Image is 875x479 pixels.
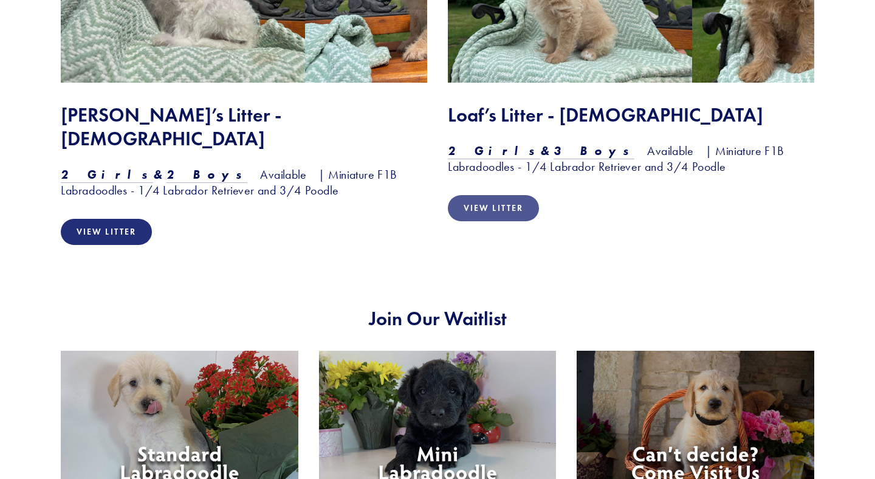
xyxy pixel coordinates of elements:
[61,167,427,198] h3: Available | Miniature F1B Labradoodles - 1/4 Labrador Retriever and 3/4 Poodle
[61,307,814,330] h2: Join Our Waitlist
[554,143,635,158] em: 3 Boys
[61,103,427,150] h2: [PERSON_NAME]’s Litter - [DEMOGRAPHIC_DATA]
[448,195,539,221] a: View Litter
[540,143,554,158] em: &
[448,143,814,174] h3: Available | Miniature F1B Labradoodles - 1/4 Labrador Retriever and 3/4 Poodle
[554,143,635,159] a: 3 Boys
[166,167,248,183] a: 2 Boys
[166,167,248,182] em: 2 Boys
[61,219,152,245] a: View Litter
[61,167,153,182] em: 2 Girls
[448,143,540,158] em: 2 Girls
[61,167,153,183] a: 2 Girls
[448,103,814,126] h2: Loaf’s Litter - [DEMOGRAPHIC_DATA]
[448,143,540,159] a: 2 Girls
[153,167,166,182] em: &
